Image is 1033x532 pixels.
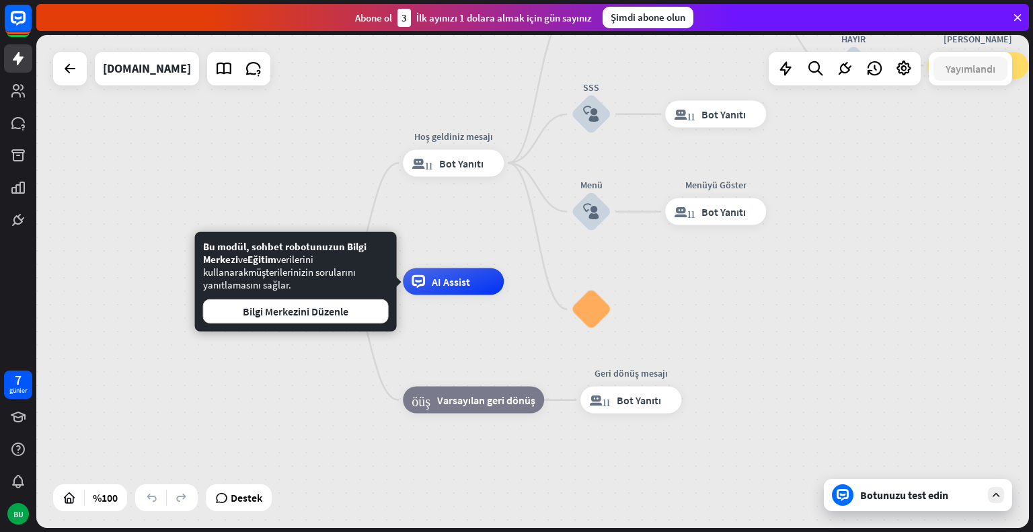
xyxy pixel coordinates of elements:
[437,393,535,407] font: Varsayılan geri dönüş
[412,393,430,407] font: blok_geri_dönüş
[685,179,747,191] font: Menüyü Göster
[944,32,1012,44] font: [PERSON_NAME]
[701,205,746,219] font: Bot Yanıtı
[416,11,592,24] font: İlk ayınızı 1 dolara almak için gün sayınız
[103,61,191,76] font: [DOMAIN_NAME]
[701,108,746,121] font: Bot Yanıtı
[203,240,367,266] font: Bu modül, sohbet robotunuzun Bilgi Merkezi
[401,11,407,24] font: 3
[933,56,1007,81] button: Yayımlandı
[231,491,262,504] font: Destek
[13,509,24,519] font: BU
[103,52,191,85] div: oyunbayim.com
[247,253,276,266] font: Eğitim
[860,488,948,502] font: Botunuzu test edin
[243,305,348,318] font: Bilgi Merkezini Düzenle
[611,11,685,24] font: Şimdi abone olun
[4,371,32,399] a: 7 günler
[203,253,313,278] font: verilerini kullanarak
[503,365,506,375] font: daha_sarı
[414,130,493,142] font: Hoş geldiniz mesajı
[674,108,695,121] font: blok_bot_yanıtı
[583,81,599,93] font: SSS
[432,275,470,289] font: AI Assist
[203,299,389,324] button: Bilgi Merkezini Düzenle
[355,11,392,24] font: Abone ol
[412,156,432,169] font: blok_bot_yanıtı
[617,393,661,407] font: Bot Yanıtı
[841,32,866,44] font: HAYIR
[580,179,603,191] font: Menü
[595,367,668,379] font: Geri dönüş mesajı
[93,491,118,504] font: %100
[238,253,247,266] font: ve
[583,203,599,220] font: block_user_input
[203,266,356,291] font: müşterilerinizin sorularını yanıtlamasını sağlar.
[674,205,695,219] font: blok_bot_yanıtı
[583,106,599,122] font: block_user_input
[439,156,484,169] font: Bot Yanıtı
[441,364,489,376] font: Adı düzenle
[946,62,995,75] font: Yayımlandı
[11,5,51,46] button: LiveChat sohbet widget'ını açın
[589,393,610,407] font: blok_bot_yanıtı
[9,386,27,395] font: günler
[15,371,22,388] font: 7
